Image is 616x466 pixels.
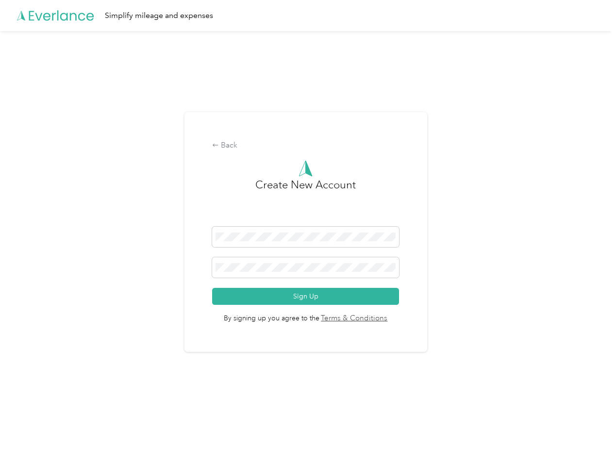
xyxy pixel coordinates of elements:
[319,313,388,324] a: Terms & Conditions
[255,177,356,227] h3: Create New Account
[212,288,399,305] button: Sign Up
[212,305,399,324] span: By signing up you agree to the
[212,140,399,151] div: Back
[105,10,213,22] div: Simplify mileage and expenses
